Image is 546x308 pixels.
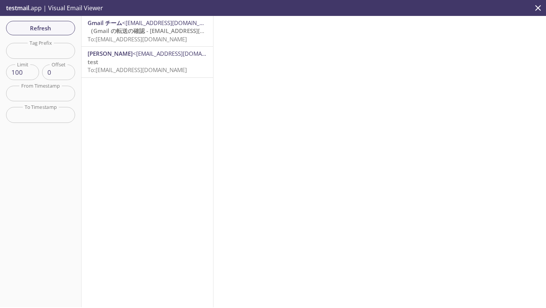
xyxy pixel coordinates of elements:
[88,35,187,43] span: To: [EMAIL_ADDRESS][DOMAIN_NAME]
[88,58,98,66] span: test
[88,19,122,27] span: Gmail チーム
[6,21,75,35] button: Refresh
[122,19,220,27] span: <[EMAIL_ADDRESS][DOMAIN_NAME]>
[133,50,231,57] span: <[EMAIL_ADDRESS][DOMAIN_NAME]>
[6,4,29,12] span: testmail
[88,27,292,35] span: （Gmail の転送の確認 - [EMAIL_ADDRESS][DOMAIN_NAME] からメールを受信
[12,23,69,33] span: Refresh
[82,47,213,77] div: [PERSON_NAME]<[EMAIL_ADDRESS][DOMAIN_NAME]>testTo:[EMAIL_ADDRESS][DOMAIN_NAME]
[82,16,213,78] nav: emails
[88,50,133,57] span: [PERSON_NAME]
[82,16,213,46] div: Gmail チーム<[EMAIL_ADDRESS][DOMAIN_NAME]>（Gmail の転送の確認 - [EMAIL_ADDRESS][DOMAIN_NAME] からメールを受信To:[E...
[88,66,187,74] span: To: [EMAIL_ADDRESS][DOMAIN_NAME]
